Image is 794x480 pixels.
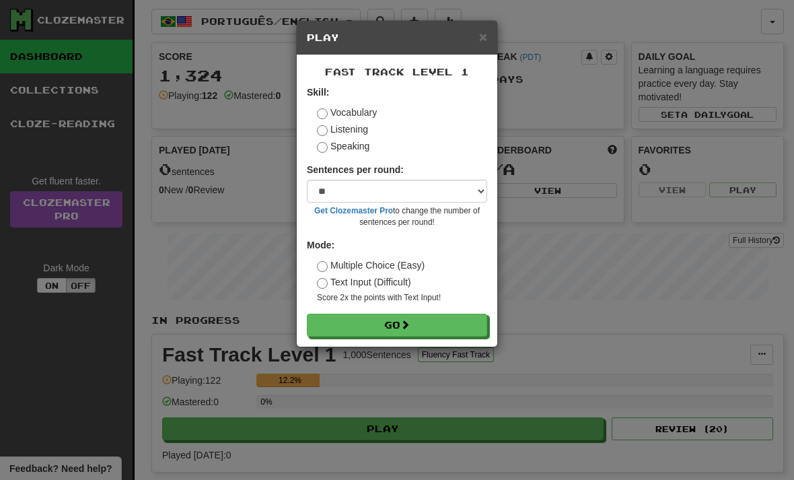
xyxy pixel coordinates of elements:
[317,106,377,119] label: Vocabulary
[317,108,328,119] input: Vocabulary
[317,125,328,136] input: Listening
[479,29,487,44] span: ×
[317,142,328,153] input: Speaking
[317,139,369,153] label: Speaking
[317,259,425,272] label: Multiple Choice (Easy)
[325,66,469,77] span: Fast Track Level 1
[307,87,329,98] strong: Skill:
[307,163,404,176] label: Sentences per round:
[317,278,328,289] input: Text Input (Difficult)
[307,205,487,228] small: to change the number of sentences per round!
[317,123,368,136] label: Listening
[317,275,411,289] label: Text Input (Difficult)
[307,31,487,44] h5: Play
[317,292,487,304] small: Score 2x the points with Text Input !
[307,240,334,250] strong: Mode:
[317,261,328,272] input: Multiple Choice (Easy)
[479,30,487,44] button: Close
[314,206,393,215] a: Get Clozemaster Pro
[307,314,487,337] button: Go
